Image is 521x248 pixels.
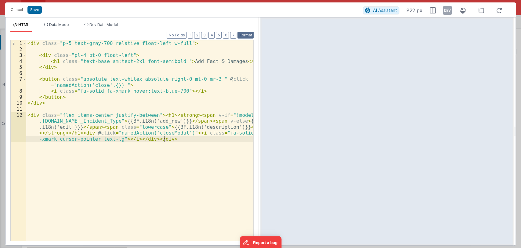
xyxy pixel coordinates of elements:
[188,32,193,39] button: 1
[237,32,254,39] button: Format
[11,76,26,88] div: 7
[194,32,200,39] button: 2
[11,88,26,94] div: 8
[223,32,229,39] button: 6
[18,22,29,27] span: HTML
[230,32,236,39] button: 7
[11,58,26,65] div: 4
[167,32,186,39] button: No Folds
[407,7,422,14] span: 822 px
[11,100,26,106] div: 10
[11,64,26,70] div: 5
[49,22,70,27] span: Data Model
[27,6,42,14] button: Save
[216,32,222,39] button: 5
[11,106,26,112] div: 11
[11,112,26,142] div: 12
[208,32,215,39] button: 4
[11,46,26,53] div: 2
[201,32,207,39] button: 3
[8,6,26,14] button: Cancel
[11,70,26,76] div: 6
[11,52,26,58] div: 3
[373,8,397,13] span: AI Assistant
[363,6,399,14] button: AI Assistant
[89,22,118,27] span: Dev Data Model
[11,94,26,100] div: 9
[11,40,26,46] div: 1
